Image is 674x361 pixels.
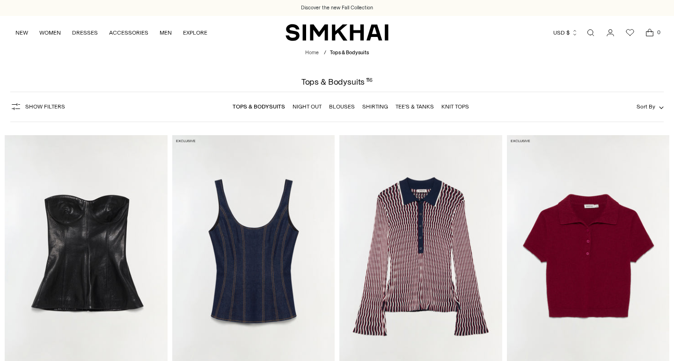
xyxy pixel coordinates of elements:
a: Home [305,50,319,56]
a: Tee's & Tanks [396,103,434,110]
a: SIMKHAI [286,23,388,42]
div: / [324,49,326,57]
button: Show Filters [10,99,65,114]
a: Night Out [293,103,322,110]
button: Sort By [637,101,664,112]
span: 0 [654,28,663,36]
nav: breadcrumbs [305,49,369,57]
a: EXPLORE [183,22,207,43]
a: Discover the new Fall Collection [301,4,373,12]
span: Sort By [637,103,655,110]
a: MEN [160,22,172,43]
a: Open search modal [581,23,600,42]
button: USD $ [553,22,578,43]
span: Tops & Bodysuits [330,50,369,56]
a: NEW [15,22,28,43]
span: Show Filters [25,103,65,110]
a: Open cart modal [640,23,659,42]
a: Tops & Bodysuits [233,103,285,110]
nav: Linked collections [233,97,469,116]
a: Shirting [362,103,388,110]
h1: Tops & Bodysuits [301,78,373,86]
a: Go to the account page [601,23,620,42]
a: DRESSES [72,22,98,43]
a: WOMEN [39,22,61,43]
a: ACCESSORIES [109,22,148,43]
a: Blouses [329,103,355,110]
div: 116 [366,78,373,86]
a: Wishlist [621,23,639,42]
a: Knit Tops [441,103,469,110]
